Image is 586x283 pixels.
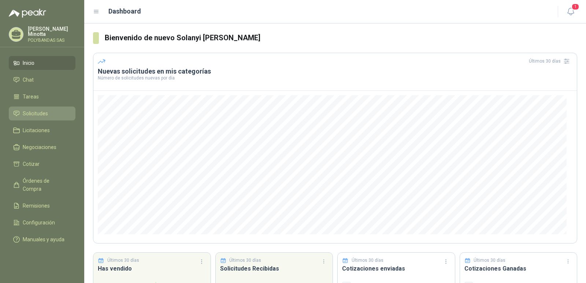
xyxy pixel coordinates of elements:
img: Logo peakr [9,9,46,18]
div: Últimos 30 días [529,55,572,67]
p: Últimos 30 días [352,257,383,264]
h3: Cotizaciones enviadas [342,264,450,273]
span: Órdenes de Compra [23,177,68,193]
p: Últimos 30 días [474,257,505,264]
span: Cotizar [23,160,40,168]
a: Inicio [9,56,75,70]
a: Configuración [9,216,75,230]
h1: Dashboard [108,6,141,16]
a: Órdenes de Compra [9,174,75,196]
span: Chat [23,76,34,84]
p: Últimos 30 días [229,257,261,264]
a: Licitaciones [9,123,75,137]
p: Últimos 30 días [107,257,139,264]
a: Manuales y ayuda [9,232,75,246]
button: 1 [564,5,577,18]
p: POLYBANDAS SAS [28,38,75,42]
span: Manuales y ayuda [23,235,64,243]
span: Tareas [23,93,39,101]
a: Solicitudes [9,107,75,120]
span: Licitaciones [23,126,50,134]
span: Negociaciones [23,143,56,151]
span: Solicitudes [23,109,48,118]
h3: Cotizaciones Ganadas [464,264,573,273]
span: Configuración [23,219,55,227]
h3: Solicitudes Recibidas [220,264,329,273]
p: [PERSON_NAME] Minotta [28,26,75,37]
a: Chat [9,73,75,87]
span: Inicio [23,59,34,67]
h3: Bienvenido de nuevo Solanyi [PERSON_NAME] [105,32,577,44]
a: Cotizar [9,157,75,171]
h3: Nuevas solicitudes en mis categorías [98,67,572,76]
a: Negociaciones [9,140,75,154]
a: Tareas [9,90,75,104]
span: Remisiones [23,202,50,210]
span: 1 [571,3,579,10]
p: Número de solicitudes nuevas por día [98,76,572,80]
h3: Has vendido [98,264,206,273]
a: Remisiones [9,199,75,213]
